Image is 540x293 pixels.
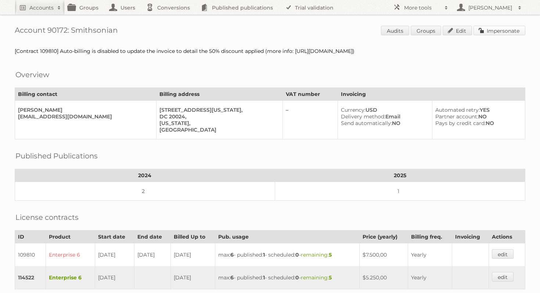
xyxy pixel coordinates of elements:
h2: Published Publications [15,150,98,161]
td: [DATE] [170,243,215,267]
div: [US_STATE], [159,120,277,126]
strong: 5 [329,251,332,258]
span: Send automatically: [341,120,392,126]
div: NO [341,120,426,126]
h2: More tools [404,4,441,11]
td: max: - published: - scheduled: - [215,243,359,267]
td: $7.500,00 [360,243,408,267]
h2: License contracts [15,212,79,223]
td: max: - published: - scheduled: - [215,266,359,289]
td: Enterprise 6 [46,266,95,289]
td: 109810 [15,243,46,267]
th: Start date [95,231,134,243]
span: remaining: [301,251,332,258]
td: Yearly [408,266,452,289]
td: [DATE] [170,266,215,289]
td: 1 [275,182,525,201]
div: USD [341,107,426,113]
h2: Accounts [29,4,54,11]
td: $5.250,00 [360,266,408,289]
span: Pays by credit card: [435,120,486,126]
strong: 6 [230,274,234,281]
a: Edit [443,26,472,35]
div: [GEOGRAPHIC_DATA] [159,126,277,133]
th: Price (yearly) [360,231,408,243]
a: Impersonate [474,26,525,35]
th: VAT number [282,88,338,101]
span: Delivery method: [341,113,385,120]
th: 2025 [275,169,525,182]
td: 2 [15,182,275,201]
th: Billing freq. [408,231,452,243]
div: Email [341,113,426,120]
div: [STREET_ADDRESS][US_STATE], [159,107,277,113]
strong: 5 [329,274,332,281]
th: Billed Up to [170,231,215,243]
strong: 6 [230,251,234,258]
td: Yearly [408,243,452,267]
div: DC 20024, [159,113,277,120]
th: End date [134,231,170,243]
div: YES [435,107,519,113]
strong: 0 [295,251,299,258]
span: Partner account: [435,113,478,120]
th: Product [46,231,95,243]
strong: 1 [263,274,265,281]
th: Actions [489,231,525,243]
th: Invoicing [338,88,525,101]
div: [Contract 109810] Auto-billing is disabled to update the invoice to detail the 50% discount appli... [15,48,525,54]
th: Billing address [156,88,282,101]
h2: Overview [15,69,49,80]
td: [DATE] [95,243,134,267]
td: Enterprise 6 [46,243,95,267]
div: [EMAIL_ADDRESS][DOMAIN_NAME] [18,113,150,120]
span: remaining: [301,274,332,281]
strong: 0 [295,274,299,281]
th: ID [15,231,46,243]
h1: Account 90172: Smithsonian [15,26,525,37]
th: Invoicing [452,231,489,243]
div: NO [435,120,519,126]
h2: [PERSON_NAME] [467,4,514,11]
th: Billing contact [15,88,156,101]
span: Currency: [341,107,366,113]
div: NO [435,113,519,120]
strong: 1 [263,251,265,258]
span: Automated retry: [435,107,480,113]
div: [PERSON_NAME] [18,107,150,113]
a: Audits [381,26,409,35]
th: Pub. usage [215,231,359,243]
a: edit [492,249,514,259]
td: – [282,101,338,139]
td: 114522 [15,266,46,289]
a: Groups [411,26,441,35]
th: 2024 [15,169,275,182]
a: edit [492,272,514,282]
td: [DATE] [134,243,170,267]
td: [DATE] [95,266,134,289]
